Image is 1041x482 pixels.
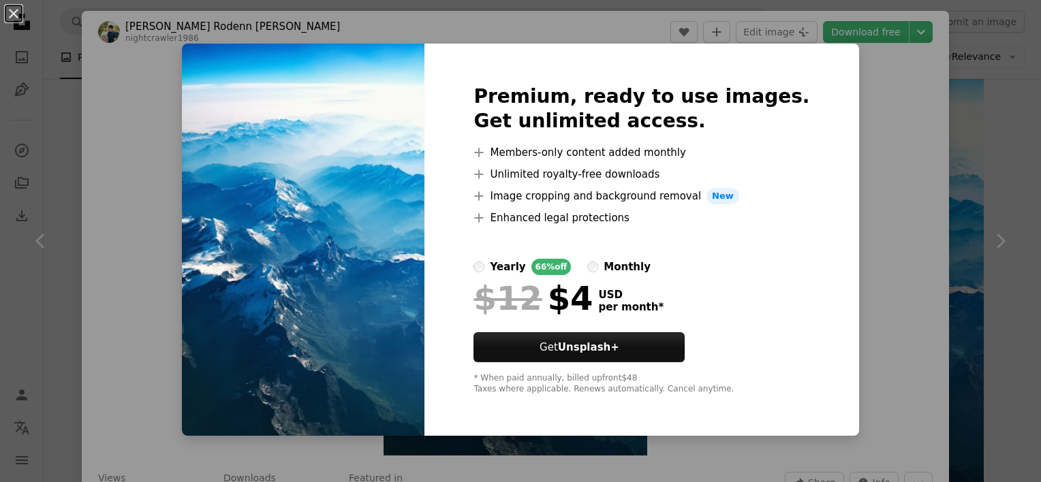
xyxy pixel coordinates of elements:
[473,373,809,395] div: * When paid annually, billed upfront $48 Taxes where applicable. Renews automatically. Cancel any...
[473,280,593,316] div: $4
[473,261,484,272] input: yearly66%off
[706,188,739,204] span: New
[473,280,542,316] span: $12
[473,188,809,204] li: Image cropping and background removal
[598,289,664,301] span: USD
[598,301,664,313] span: per month *
[531,259,572,275] div: 66% off
[473,84,809,133] h2: Premium, ready to use images. Get unlimited access.
[473,210,809,226] li: Enhanced legal protections
[182,44,424,436] img: photo-1515266591878-f93e32bc5937
[604,259,651,275] div: monthly
[473,166,809,182] li: Unlimited royalty-free downloads
[490,259,525,275] div: yearly
[473,144,809,161] li: Members-only content added monthly
[558,341,619,353] strong: Unsplash+
[587,261,598,272] input: monthly
[473,332,685,362] button: GetUnsplash+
